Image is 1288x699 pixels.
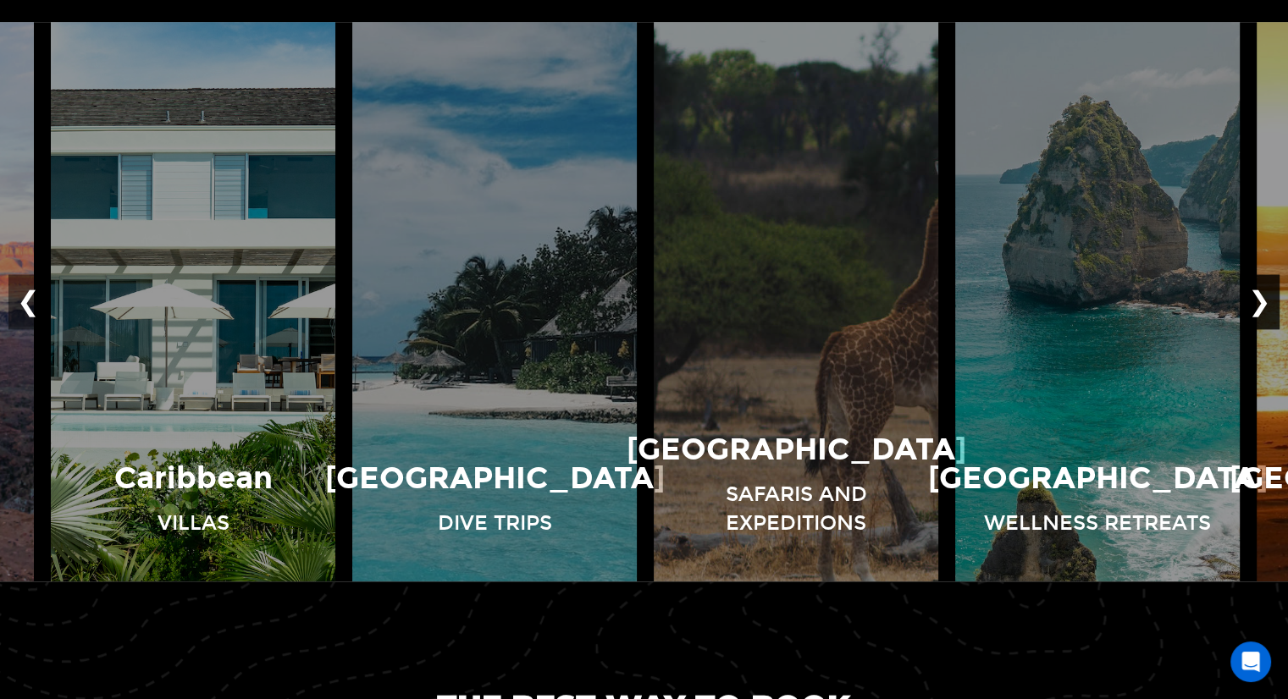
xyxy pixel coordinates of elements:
[114,457,273,500] p: Caribbean
[984,509,1211,537] p: Wellness Retreats
[158,509,229,537] p: Villas
[662,480,930,538] p: Safaris and Expeditions
[325,457,665,500] p: [GEOGRAPHIC_DATA]
[8,274,48,330] button: ❮
[627,428,966,471] p: [GEOGRAPHIC_DATA]
[438,509,552,537] p: Dive Trips
[1240,274,1280,330] button: ❯
[1230,641,1271,682] div: Open Intercom Messenger
[928,457,1268,500] p: [GEOGRAPHIC_DATA]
